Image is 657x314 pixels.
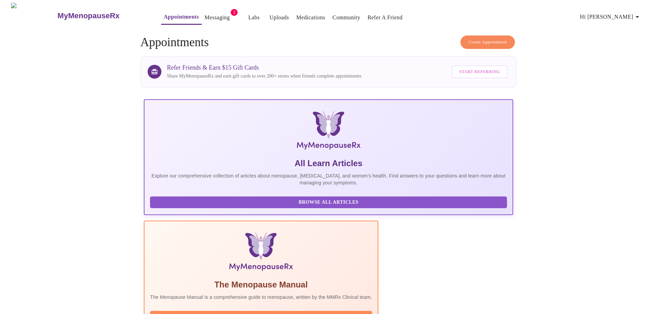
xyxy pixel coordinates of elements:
[58,11,120,20] h3: MyMenopauseRx
[150,199,509,205] a: Browse All Articles
[468,38,507,46] span: Create Appointment
[243,11,265,24] button: Labs
[296,13,325,22] a: Medications
[293,11,328,24] button: Medications
[365,11,406,24] button: Refer a Friend
[459,68,500,76] span: Start Referring
[330,11,363,24] button: Community
[205,13,230,22] a: Messaging
[150,172,507,186] p: Explore our comprehensive collection of articles about menopause, [MEDICAL_DATA], and women's hea...
[164,12,199,22] a: Appointments
[206,111,451,152] img: MyMenopauseRx Logo
[157,198,500,207] span: Browse All Articles
[580,12,641,22] span: Hi [PERSON_NAME]
[577,10,644,24] button: Hi [PERSON_NAME]
[150,294,372,301] p: The Menopause Manual is a comprehensive guide to menopause, written by the MMRx Clinical team.
[332,13,360,22] a: Community
[267,11,292,24] button: Uploads
[269,13,289,22] a: Uploads
[460,36,515,49] button: Create Appointment
[57,4,147,28] a: MyMenopauseRx
[248,13,260,22] a: Labs
[161,10,202,25] button: Appointments
[202,11,232,24] button: Messaging
[450,62,509,82] a: Start Referring
[368,13,403,22] a: Refer a Friend
[150,158,507,169] h5: All Learn Articles
[185,232,337,274] img: Menopause Manual
[140,36,517,49] h4: Appointments
[150,279,372,290] h5: The Menopause Manual
[11,3,57,29] img: MyMenopauseRx Logo
[231,9,238,16] span: 1
[167,64,361,71] h3: Refer Friends & Earn $15 Gift Cards
[150,196,507,209] button: Browse All Articles
[452,65,508,78] button: Start Referring
[167,73,361,80] p: Share MyMenopauseRx and earn gift cards to over 200+ stores when friends complete appointments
